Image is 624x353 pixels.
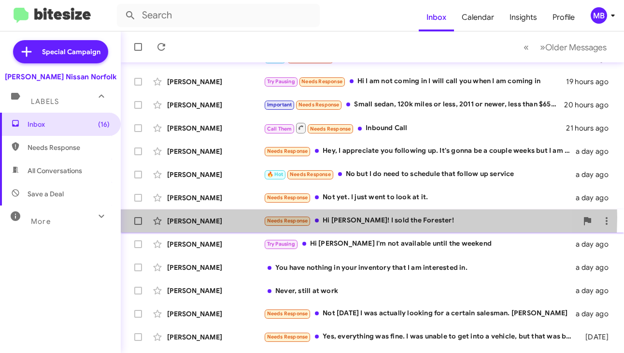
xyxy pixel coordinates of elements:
[264,215,578,226] div: Hi [PERSON_NAME]! I sold the Forester!
[566,123,616,133] div: 21 hours ago
[167,309,264,319] div: [PERSON_NAME]
[564,100,616,110] div: 20 hours ago
[264,122,566,134] div: Inbound Call
[454,3,502,31] a: Calendar
[98,119,110,129] span: (16)
[264,263,576,272] div: You have nothing in your inventory that I am interested in.
[167,147,264,156] div: [PERSON_NAME]
[301,78,342,85] span: Needs Response
[267,78,295,85] span: Try Pausing
[566,77,616,87] div: 19 hours ago
[545,3,582,31] a: Profile
[524,41,529,53] span: «
[167,216,264,226] div: [PERSON_NAME]
[31,217,51,226] span: More
[5,72,116,82] div: [PERSON_NAME] Nissan Norfolk
[167,263,264,272] div: [PERSON_NAME]
[518,37,612,57] nav: Page navigation example
[264,286,576,295] div: Never, still at work
[576,170,616,179] div: a day ago
[167,286,264,295] div: [PERSON_NAME]
[42,47,100,57] span: Special Campaign
[267,218,308,224] span: Needs Response
[576,309,616,319] div: a day ago
[545,42,607,53] span: Older Messages
[167,123,264,133] div: [PERSON_NAME]
[167,170,264,179] div: [PERSON_NAME]
[577,332,616,342] div: [DATE]
[267,102,292,108] span: Important
[576,263,616,272] div: a day ago
[502,3,545,31] a: Insights
[267,126,292,132] span: Call Them
[28,143,110,152] span: Needs Response
[267,171,284,177] span: 🔥 Hot
[264,331,577,342] div: Yes, everything was fine. I was unable to get into a vehicle, but that was because of me not want...
[167,239,264,249] div: [PERSON_NAME]
[167,332,264,342] div: [PERSON_NAME]
[576,193,616,203] div: a day ago
[576,147,616,156] div: a day ago
[13,40,108,63] a: Special Campaign
[290,171,331,177] span: Needs Response
[264,146,576,157] div: Hey, I appreciate you following up. It's gonna be a couple weeks but I am going to try and come a...
[167,100,264,110] div: [PERSON_NAME]
[310,126,351,132] span: Needs Response
[264,76,566,87] div: Hi I am not coming in I will call you when I am coming in
[267,334,308,340] span: Needs Response
[534,37,612,57] button: Next
[591,7,607,24] div: MB
[264,169,576,180] div: No but I do need to schedule that follow up service
[264,99,564,110] div: Small sedan, 120k miles or less, 2011 or newer, less than $6500 including tax tags and title.
[167,77,264,87] div: [PERSON_NAME]
[582,7,613,24] button: MB
[576,286,616,295] div: a day ago
[267,194,308,201] span: Needs Response
[28,119,110,129] span: Inbox
[518,37,535,57] button: Previous
[267,148,308,154] span: Needs Response
[264,192,576,203] div: Not yet. I just went to look at it.
[31,97,59,106] span: Labels
[540,41,545,53] span: »
[117,4,320,27] input: Search
[28,189,64,199] span: Save a Deal
[264,238,576,250] div: Hi [PERSON_NAME] I'm not available until the weekend
[419,3,454,31] a: Inbox
[576,239,616,249] div: a day ago
[167,193,264,203] div: [PERSON_NAME]
[298,102,340,108] span: Needs Response
[28,166,82,176] span: All Conversations
[264,308,576,319] div: Not [DATE] I was actually looking for a certain salesman. [PERSON_NAME]
[267,241,295,247] span: Try Pausing
[267,310,308,317] span: Needs Response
